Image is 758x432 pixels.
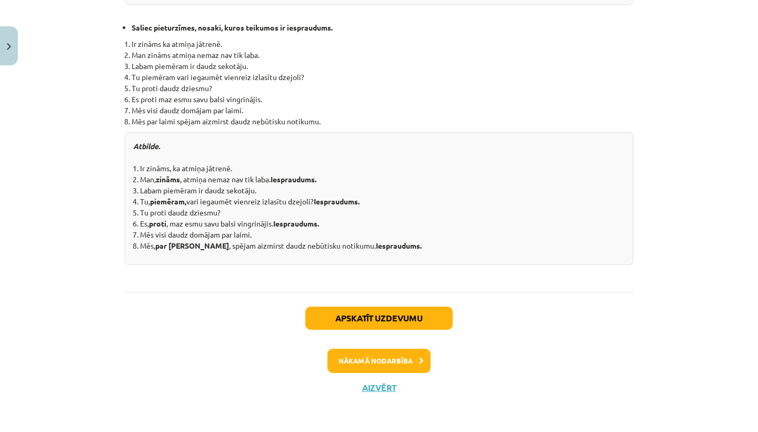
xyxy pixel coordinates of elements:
[132,50,633,61] li: Man zināms atmiņa nemaz nav tik laba.
[149,219,166,228] b: proti
[271,174,316,184] b: Iespraudums.
[314,197,360,206] b: Iespraudums.
[133,141,160,151] strong: Atbilde.
[327,349,431,373] button: Nākamā nodarbība
[132,94,633,105] li: Es proti maz esmu savu balsi vingrinājis.
[140,240,625,251] li: Mēs, , spējam aizmirst daudz nebūtisku notikumu.
[140,185,625,196] li: Labam piemēram ir daudz sekotāju.
[132,72,633,83] li: Tu piemēram vari iegaumēt vienreiz izlasītu dzejoli?
[376,241,422,250] b: Iespraudums.
[132,116,633,127] li: Mēs par laimi spējam aizmirst daudz nebūtisku notikumu.
[132,38,633,50] li: Ir zināms ka atmiņa jātrenē.
[132,61,633,72] li: Labam piemēram ir daudz sekotāju.
[7,43,11,50] img: icon-close-lesson-0947bae3869378f0d4975bcd49f059093ad1ed9edebbc8119c70593378902aed.svg
[140,218,625,229] li: Es, , maz esmu savu balsi vingrinājis.
[140,163,625,174] li: Ir zināms, ka atmiņa jātrenē.
[305,307,453,330] button: Apskatīt uzdevumu
[140,207,625,218] li: Tu proti daudz dziesmu?
[155,241,229,250] b: par [PERSON_NAME]
[359,382,399,393] button: Aizvērt
[156,174,180,184] b: zināms
[140,174,625,185] li: Man, , atmiņa nemaz nav tik laba.
[132,83,633,94] li: Tu proti daudz dziesmu?
[132,23,333,32] b: Saliec pieturzīmes, nosaki, kuros teikumos ir iespraudums.
[140,196,625,207] li: Tu, vari iegaumēt vienreiz izlasītu dzejoli?
[150,197,186,206] b: piemēram,
[140,229,625,240] li: Mēs visi daudz domājam par laimi.
[132,105,633,116] li: Mēs visi daudz domājam par laimi.
[273,219,319,228] b: Iespraudums.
